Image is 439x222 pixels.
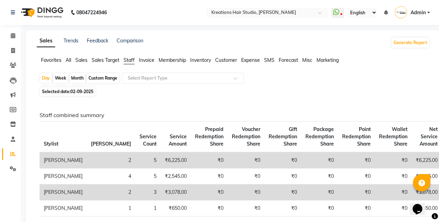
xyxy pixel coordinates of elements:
[338,200,375,216] td: ₹0
[169,133,187,147] span: Service Amount
[395,6,407,18] img: Admin
[190,57,211,63] span: Inventory
[40,184,87,200] td: [PERSON_NAME]
[338,184,375,200] td: ₹0
[191,184,228,200] td: ₹0
[301,200,338,216] td: ₹0
[264,184,301,200] td: ₹0
[117,38,143,44] a: Comparison
[228,184,264,200] td: ₹0
[191,200,228,216] td: ₹0
[37,35,55,47] a: Sales
[191,168,228,184] td: ₹0
[375,184,412,200] td: ₹0
[411,9,426,16] span: Admin
[301,152,338,168] td: ₹0
[161,152,191,168] td: ₹6,225.00
[69,73,85,83] div: Month
[228,168,264,184] td: ₹0
[87,200,135,216] td: 1
[87,152,135,168] td: 2
[195,126,223,147] span: Prepaid Redemption Share
[40,73,52,83] div: Day
[269,126,297,147] span: Gift Redemption Share
[140,133,157,147] span: Service Count
[232,126,260,147] span: Voucher Redemption Share
[420,126,438,147] span: Net Service Amount
[87,73,119,83] div: Custom Range
[228,200,264,216] td: ₹0
[135,152,161,168] td: 5
[87,38,108,44] a: Feedback
[40,152,87,168] td: [PERSON_NAME]
[375,200,412,216] td: ₹0
[264,152,301,168] td: ₹0
[338,152,375,168] td: ₹0
[228,152,264,168] td: ₹0
[40,200,87,216] td: [PERSON_NAME]
[87,184,135,200] td: 2
[76,3,107,22] b: 08047224946
[342,126,371,147] span: Point Redemption Share
[379,126,407,147] span: Wallet Redemption Share
[40,168,87,184] td: [PERSON_NAME]
[70,89,93,94] span: 02-09-2025
[392,38,429,48] button: Generate Report
[375,152,412,168] td: ₹0
[161,168,191,184] td: ₹2,545.00
[135,168,161,184] td: 5
[135,184,161,200] td: 3
[264,200,301,216] td: ₹0
[264,57,275,63] span: SMS
[161,184,191,200] td: ₹3,078.00
[191,152,228,168] td: ₹0
[375,168,412,184] td: ₹0
[410,194,432,215] iframe: chat widget
[301,184,338,200] td: ₹0
[215,57,237,63] span: Customer
[44,141,58,147] span: Stylist
[64,38,78,44] a: Trends
[302,57,312,63] span: Misc
[159,57,186,63] span: Membership
[75,57,87,63] span: Sales
[279,57,298,63] span: Forecast
[87,168,135,184] td: 4
[41,57,61,63] span: Favorites
[338,168,375,184] td: ₹0
[241,57,260,63] span: Expense
[124,57,135,63] span: Staff
[92,57,119,63] span: Sales Target
[161,200,191,216] td: ₹650.00
[316,57,339,63] span: Marketing
[264,168,301,184] td: ₹0
[66,57,71,63] span: All
[40,87,95,96] span: Selected date:
[40,112,424,118] h6: Staff combined summary
[135,200,161,216] td: 1
[305,126,334,147] span: Package Redemption Share
[91,141,131,147] span: [PERSON_NAME]
[301,168,338,184] td: ₹0
[53,73,68,83] div: Week
[139,57,154,63] span: Invoice
[18,3,65,22] img: logo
